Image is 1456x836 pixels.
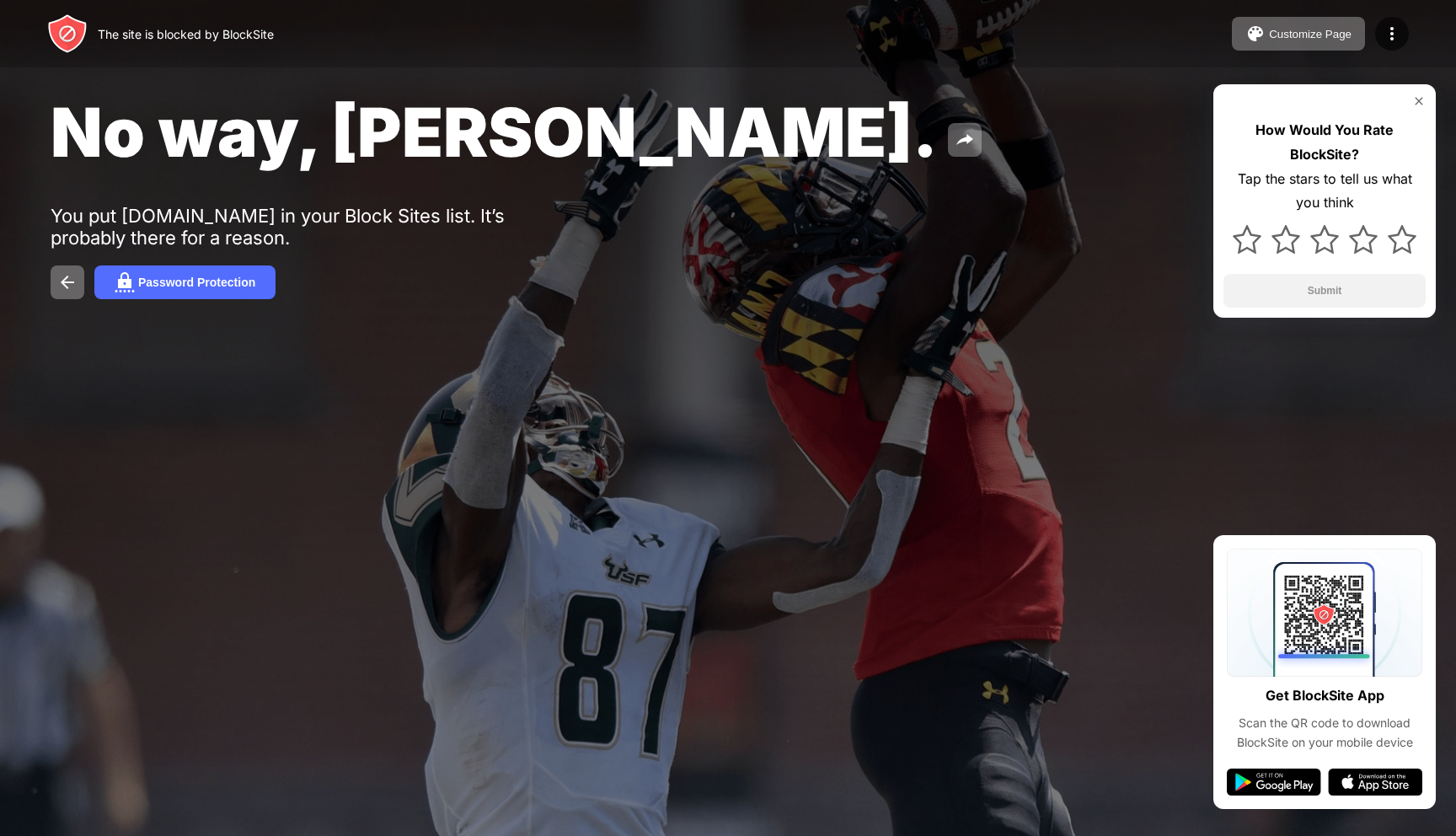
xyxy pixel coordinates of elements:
[1269,28,1352,40] div: Customize Page
[1233,225,1261,254] img: star.svg
[1223,118,1426,167] div: How Would You Rate BlockSite?
[51,205,571,249] div: You put [DOMAIN_NAME] in your Block Sites list. It’s probably there for a reason.
[1223,167,1426,216] div: Tap the stars to tell us what you think
[1388,225,1416,254] img: star.svg
[115,272,135,292] img: password.svg
[1271,225,1300,254] img: star.svg
[1223,274,1426,308] button: Submit
[1310,225,1339,254] img: star.svg
[51,91,938,173] span: No way, [PERSON_NAME].
[94,265,276,299] button: Password Protection
[1382,24,1402,44] img: menu-icon.svg
[1232,17,1365,51] button: Customize Page
[955,130,975,150] img: share.svg
[1227,549,1422,677] img: qrcode.svg
[1227,714,1422,752] div: Scan the QR code to download BlockSite on your mobile device
[1227,769,1321,796] img: google-play.svg
[138,276,255,289] div: Password Protection
[57,272,78,292] img: back.svg
[1266,683,1384,708] div: Get BlockSite App
[47,13,88,54] img: header-logo.svg
[1245,24,1266,44] img: pallet.svg
[1412,94,1426,108] img: rate-us-close.svg
[1349,225,1378,254] img: star.svg
[1328,769,1422,796] img: app-store.svg
[98,27,274,41] div: The site is blocked by BlockSite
